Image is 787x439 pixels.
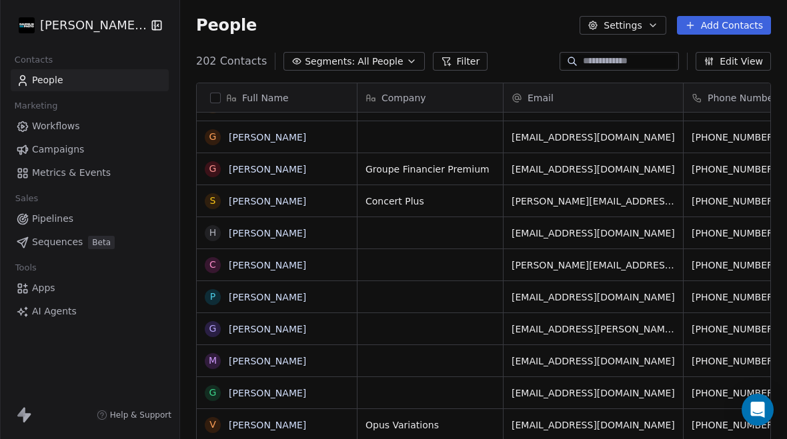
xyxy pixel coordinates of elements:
span: Campaigns [32,143,84,157]
div: G [209,162,217,176]
button: Filter [433,52,488,71]
span: Full Name [242,91,289,105]
div: H [209,226,217,240]
span: [PHONE_NUMBER] [692,386,777,400]
div: Email [504,83,683,112]
span: Apps [32,281,55,295]
span: All People [357,55,403,69]
span: 202 Contacts [196,53,267,69]
span: Groupe Financier Premium [365,163,490,176]
span: [PHONE_NUMBER] [692,195,777,208]
a: [PERSON_NAME] [229,196,306,207]
span: [EMAIL_ADDRESS][DOMAIN_NAME] [512,163,675,176]
span: [EMAIL_ADDRESS][DOMAIN_NAME] [512,354,675,368]
div: C [209,258,216,272]
a: People [11,69,169,91]
span: Help & Support [110,410,171,420]
div: G [209,386,217,400]
span: Sequences [32,235,83,249]
span: Pipelines [32,212,73,226]
a: [PERSON_NAME] [229,292,306,302]
a: Pipelines [11,208,169,230]
span: People [196,15,257,35]
span: [PHONE_NUMBER] [692,163,777,176]
div: Open Intercom Messenger [742,394,774,426]
span: Workflows [32,119,80,133]
span: [EMAIL_ADDRESS][DOMAIN_NAME] [512,386,675,400]
span: [PHONE_NUMBER] [692,290,777,304]
a: [PERSON_NAME] [229,132,306,143]
button: Settings [580,16,666,35]
span: [PHONE_NUMBER] [692,258,777,272]
span: [PERSON_NAME][EMAIL_ADDRESS][DOMAIN_NAME] [512,195,675,208]
a: [PERSON_NAME] [229,228,306,238]
button: Edit View [696,52,771,71]
div: Company [357,83,503,112]
span: Tools [9,258,42,278]
span: AI Agents [32,304,77,318]
a: [PERSON_NAME] [229,260,306,270]
a: AI Agents [11,300,169,322]
span: [PHONE_NUMBER] [692,354,777,368]
span: ‭[PHONE_NUMBER]‬ [692,418,777,432]
a: Campaigns [11,139,169,161]
div: V [209,418,216,432]
div: S [210,194,216,208]
span: [EMAIL_ADDRESS][DOMAIN_NAME] [512,418,675,432]
span: Company [381,91,426,105]
span: [PHONE_NUMBER] [692,226,777,240]
div: P [210,290,215,304]
a: Apps [11,277,169,299]
a: Metrics & Events [11,162,169,184]
span: [PERSON_NAME] Photo [40,17,148,34]
a: Help & Support [97,410,171,420]
span: [EMAIL_ADDRESS][DOMAIN_NAME] [512,226,675,240]
span: [EMAIL_ADDRESS][DOMAIN_NAME] [512,131,675,144]
a: [PERSON_NAME] [229,420,306,430]
img: Daudelin%20Photo%20Logo%20White%202025%20Square.png [19,17,35,33]
span: Marketing [9,96,63,116]
div: M [209,354,217,368]
a: [PERSON_NAME] [229,324,306,334]
a: Workflows [11,115,169,137]
span: Phone Number [708,91,777,105]
span: Sales [9,189,44,209]
span: Contacts [9,50,59,70]
span: [PHONE_NUMBER] [692,131,777,144]
a: [PERSON_NAME] [229,164,306,175]
button: Add Contacts [677,16,771,35]
span: [PERSON_NAME][EMAIL_ADDRESS][PERSON_NAME][DOMAIN_NAME] [512,258,675,272]
button: [PERSON_NAME] Photo [16,14,142,37]
span: People [32,73,63,87]
span: [EMAIL_ADDRESS][DOMAIN_NAME] [512,290,675,304]
span: Concert Plus [365,195,424,208]
span: Metrics & Events [32,166,111,180]
span: Beta [88,236,115,249]
a: [PERSON_NAME] [229,356,306,366]
span: Email [528,91,554,105]
span: Opus Variations [365,418,439,432]
span: Segments: [305,55,355,69]
span: [EMAIL_ADDRESS][PERSON_NAME][DOMAIN_NAME] [512,322,675,336]
a: [PERSON_NAME] [229,388,306,398]
div: G [209,322,217,336]
span: [PHONE_NUMBER] [692,322,777,336]
div: Full Name [197,83,357,112]
a: SequencesBeta [11,231,169,253]
div: G [209,130,217,144]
